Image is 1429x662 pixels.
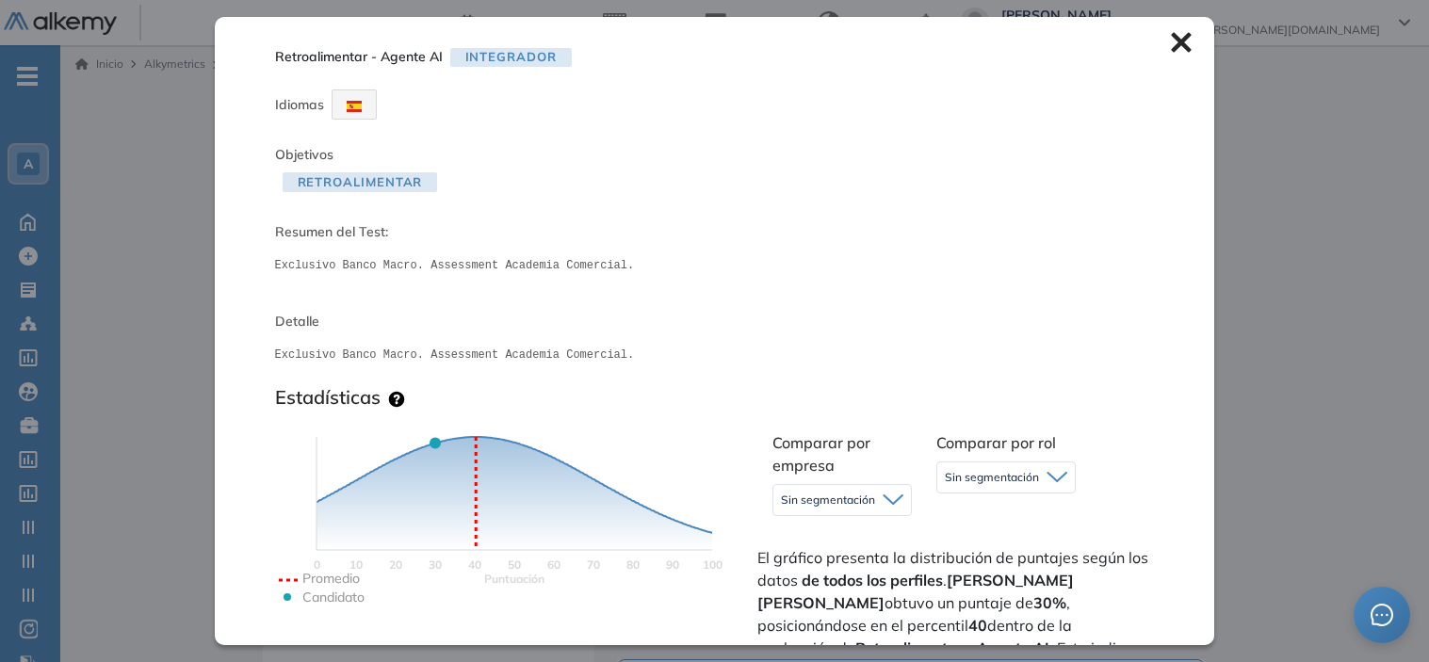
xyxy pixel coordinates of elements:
[802,571,943,589] strong: de todos los perfiles
[702,557,722,572] text: 100
[349,557,363,572] text: 10
[945,470,1039,485] span: Sin segmentación
[275,257,1155,274] pre: Exclusivo Banco Macro. Assessment Academia Comercial.
[772,433,870,475] span: Comparar por empresa
[450,48,572,68] span: Integrador
[389,557,402,572] text: 20
[968,616,987,635] strong: 40
[508,557,521,572] text: 50
[781,492,875,508] span: Sin segmentación
[484,572,544,586] text: Scores
[626,557,640,572] text: 80
[666,557,679,572] text: 90
[1371,604,1393,626] span: message
[547,557,560,572] text: 60
[936,433,1056,452] span: Comparar por rol
[347,101,362,112] img: ESP
[275,312,1155,331] span: Detalle
[275,47,443,67] span: Retroalimentar - Agente AI
[757,593,885,612] strong: [PERSON_NAME]
[283,172,438,192] span: Retroalimentar
[429,557,442,572] text: 30
[275,146,333,163] span: Objetivos
[275,386,381,409] h3: Estadísticas
[313,557,319,572] text: 0
[468,557,481,572] text: 40
[302,570,360,587] text: Promedio
[947,571,1074,589] strong: [PERSON_NAME]
[275,96,324,113] span: Idiomas
[302,589,365,605] text: Candidato
[275,347,1155,363] pre: Exclusivo Banco Macro. Assessment Academia Comercial.
[275,222,1155,242] span: Resumen del Test:
[855,638,1049,657] strong: Retroalimentar - Agente AI
[1033,593,1066,612] strong: 30%
[587,557,600,572] text: 70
